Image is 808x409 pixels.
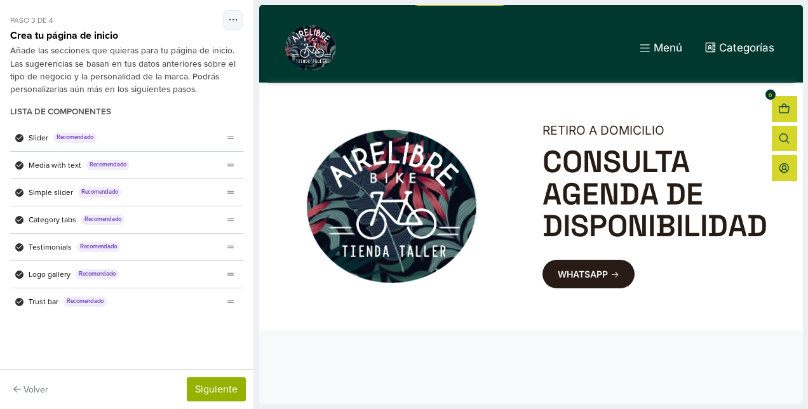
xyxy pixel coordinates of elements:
[223,130,238,145] div: theme_generator.components.drag_reorder
[76,269,119,279] span: Recomendado
[513,121,538,147] button: Abrir barra de búsqueda
[8,380,54,399] button: Volver
[187,377,246,401] button: Siguiente
[29,214,76,225] span: Category tabs
[29,296,58,307] span: Trust bar
[29,159,81,171] span: Media with text
[53,133,97,143] span: Recomendado
[86,160,130,170] span: Recomendado
[13,15,91,70] img: AIRELIBRE
[513,150,538,176] button: Acceso
[81,215,125,225] span: Recomendado
[10,107,111,117] h4: Lista de componentes
[283,255,375,284] a: WHATSAPP
[377,32,426,53] button: Menú
[29,269,71,280] span: Logo gallery
[460,37,515,48] span: Categorías
[10,30,118,42] h3: Crea tu página de inicio
[10,44,243,97] div: Añade las secciones que quieras para tu página de inicio. Las sugerencias se basan en tus datos a...
[433,34,527,52] button: Categorías
[29,241,72,253] span: Testimonials
[29,132,48,144] span: Slider
[283,119,540,131] div: RETIRO A DOMICILIO
[10,124,243,315] ul: Lista de componentes
[513,91,538,117] button: Abrir carro
[223,294,238,309] div: theme_generator.components.drag_reorder
[506,84,516,95] div: 0
[283,141,540,237] h3: CONSULTA AGENDA DE DISPONIBILIDAD
[394,37,423,48] div: Menú
[299,264,349,274] span: WHATSAPP
[4,108,268,295] img: CONSULTA AGENDA DE DISPONIBILIDAD
[223,158,238,173] div: theme_generator.components.drag_reorder
[78,187,121,198] span: Recomendado
[10,15,53,26] span: Paso 3 de 4
[64,297,107,307] span: Recomendado
[29,187,73,198] span: Simple slider
[223,185,238,200] div: theme_generator.components.drag_reorder
[223,212,238,227] div: theme_generator.components.drag_reorder
[223,239,238,255] div: theme_generator.components.drag_reorder
[77,242,120,252] span: Recomendado
[223,267,238,282] div: theme_generator.components.drag_reorder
